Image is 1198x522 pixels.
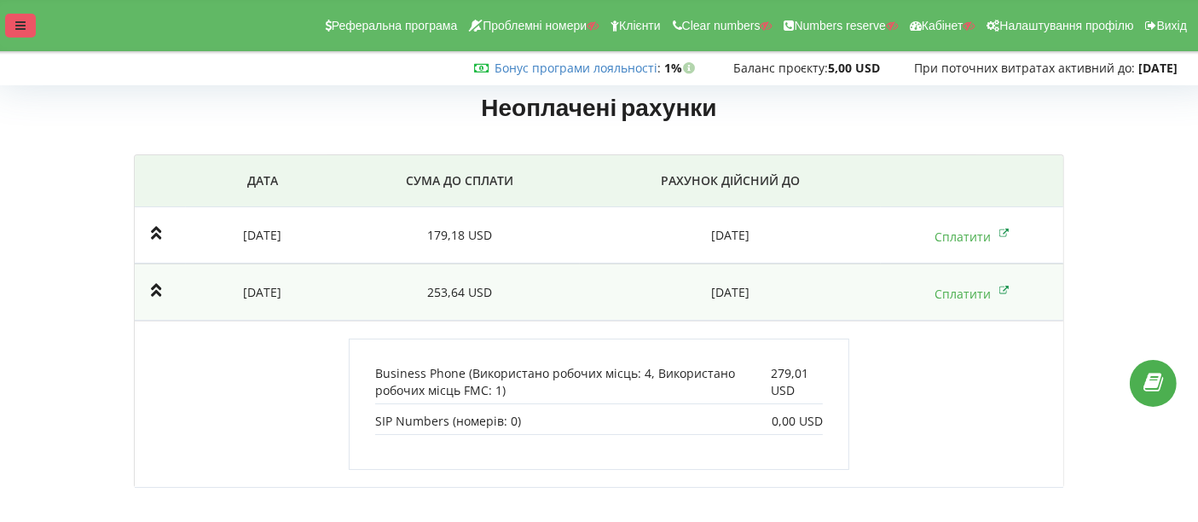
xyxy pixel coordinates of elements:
[828,60,880,76] strong: 5,00 USD
[332,19,458,32] span: Реферальна програма
[375,365,771,399] p: Business Phone (Використано робочих місць: 4, Використано робочих місць FMC: 1)
[483,19,587,32] span: Проблемні номери
[580,207,881,264] td: [DATE]
[771,365,823,399] p: 279,01 USD
[495,60,657,76] a: Бонус програми лояльності
[999,19,1133,32] span: Налаштування профілю
[1157,19,1187,32] span: Вихід
[795,19,886,32] span: Numbers reserve
[935,229,1010,245] a: Сплатити
[914,60,1135,76] span: При поточних витратах активний до:
[935,286,1010,302] a: Сплатити
[339,264,580,321] td: 253,64 USD
[772,413,823,430] p: 0,00 USD
[18,91,1180,130] h1: Неоплачені рахунки
[664,60,699,76] strong: 1%
[186,155,339,207] th: Дата
[495,60,661,76] span: :
[619,19,661,32] span: Клієнти
[186,264,339,321] td: [DATE]
[375,413,521,430] p: SIP Numbers (номерів: 0)
[922,19,964,32] span: Кабінет
[733,60,828,76] span: Баланс проєкту:
[339,207,580,264] td: 179,18 USD
[186,207,339,264] td: [DATE]
[580,155,881,207] th: РАХУНОК ДІЙСНИЙ ДО
[339,155,580,207] th: СУМА ДО СПЛАТИ
[1138,60,1178,76] strong: [DATE]
[682,19,761,32] span: Clear numbers
[580,264,881,321] td: [DATE]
